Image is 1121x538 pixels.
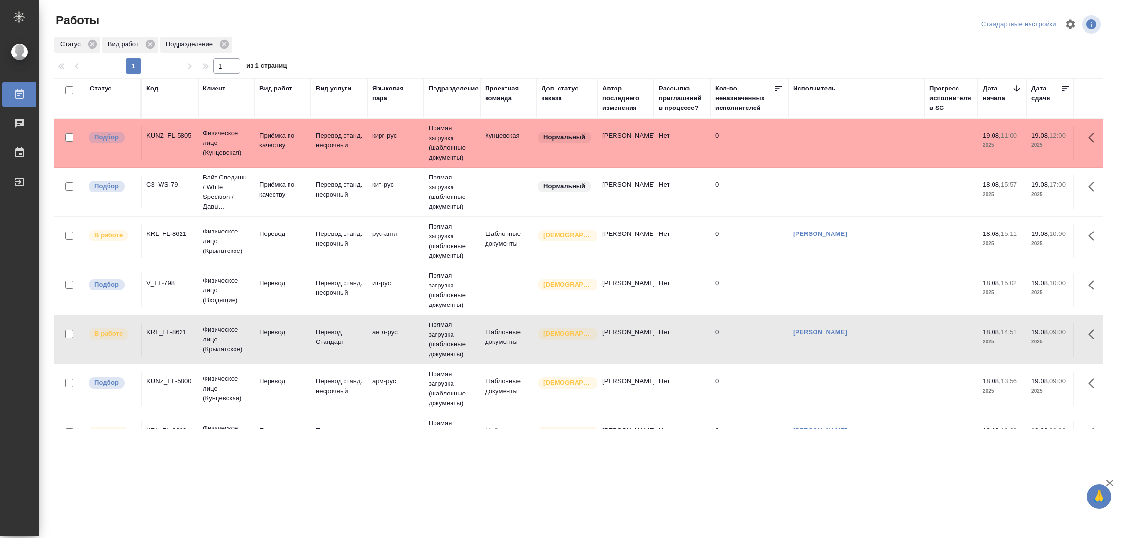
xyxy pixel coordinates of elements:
[1031,230,1049,237] p: 19.08,
[146,327,193,337] div: KRL_FL-8621
[543,329,592,339] p: [DEMOGRAPHIC_DATA]
[88,426,136,439] div: Исполнитель выполняет работу
[316,180,362,199] p: Перевод станд. несрочный
[1031,239,1070,249] p: 2025
[480,421,537,455] td: Шаблонные документы
[983,337,1022,347] p: 2025
[94,132,119,142] p: Подбор
[597,126,654,160] td: [PERSON_NAME]
[424,364,480,413] td: Прямая загрузка (шаблонные документы)
[979,17,1059,32] div: split button
[1031,288,1070,298] p: 2025
[1031,386,1070,396] p: 2025
[1049,132,1066,139] p: 12:00
[372,84,419,103] div: Языковая пара
[1001,328,1017,336] p: 14:51
[259,131,306,150] p: Приёмка по качеству
[710,224,788,258] td: 0
[597,273,654,307] td: [PERSON_NAME]
[1031,181,1049,188] p: 19.08,
[1049,377,1066,385] p: 09:00
[1001,181,1017,188] p: 15:57
[983,190,1022,199] p: 2025
[654,175,710,209] td: Нет
[710,175,788,209] td: 0
[54,13,99,28] span: Работы
[1049,181,1066,188] p: 17:00
[160,37,232,53] div: Подразделение
[543,378,592,388] p: [DEMOGRAPHIC_DATA]
[146,426,193,435] div: KRL_FL-8620
[316,278,362,298] p: Перевод станд. несрочный
[90,84,112,93] div: Статус
[367,273,424,307] td: ит-рус
[367,372,424,406] td: арм-рус
[246,60,287,74] span: из 1 страниц
[88,278,136,291] div: Можно подбирать исполнителей
[485,84,532,103] div: Проектная команда
[94,280,119,289] p: Подбор
[259,84,292,93] div: Вид работ
[1031,141,1070,150] p: 2025
[715,84,774,113] div: Кол-во неназначенных исполнителей
[710,421,788,455] td: 0
[203,325,250,354] p: Физическое лицо (Крылатское)
[710,323,788,357] td: 0
[597,372,654,406] td: [PERSON_NAME]
[146,229,193,239] div: KRL_FL-8621
[146,180,193,190] div: C3_WS-79
[1083,175,1106,198] button: Здесь прячутся важные кнопки
[1049,279,1066,287] p: 10:00
[597,323,654,357] td: [PERSON_NAME]
[1031,132,1049,139] p: 19.08,
[146,84,158,93] div: Код
[166,39,216,49] p: Подразделение
[793,84,836,93] div: Исполнитель
[929,84,973,113] div: Прогресс исполнителя в SC
[542,84,593,103] div: Доп. статус заказа
[654,323,710,357] td: Нет
[543,181,585,191] p: Нормальный
[1031,279,1049,287] p: 19.08,
[710,273,788,307] td: 0
[424,266,480,315] td: Прямая загрузка (шаблонные документы)
[203,423,250,452] p: Физическое лицо (Крылатское)
[203,173,250,212] p: Вайт Спедишн / White Spedition / Давы...
[1083,372,1106,395] button: Здесь прячутся важные кнопки
[1001,377,1017,385] p: 13:56
[94,181,119,191] p: Подбор
[316,327,362,347] p: Перевод Стандарт
[1031,190,1070,199] p: 2025
[1091,486,1107,507] span: 🙏
[480,323,537,357] td: Шаблонные документы
[983,279,1001,287] p: 18.08,
[88,229,136,242] div: Исполнитель выполняет работу
[480,372,537,406] td: Шаблонные документы
[54,37,100,53] div: Статус
[1087,484,1111,509] button: 🙏
[1001,132,1017,139] p: 11:00
[1049,230,1066,237] p: 10:00
[654,421,710,455] td: Нет
[94,329,123,339] p: В работе
[1031,377,1049,385] p: 19.08,
[654,126,710,160] td: Нет
[146,131,193,141] div: KUNZ_FL-5805
[983,141,1022,150] p: 2025
[983,427,1001,434] p: 18.08,
[259,327,306,337] p: Перевод
[1001,230,1017,237] p: 15:11
[1083,323,1106,346] button: Здесь прячутся важные кнопки
[146,278,193,288] div: V_FL-798
[367,126,424,160] td: кирг-рус
[203,128,250,158] p: Физическое лицо (Кунцевская)
[367,224,424,258] td: рус-англ
[316,426,362,445] p: Перевод Стандарт
[367,421,424,455] td: укр-рус
[1059,13,1082,36] span: Настроить таблицу
[983,377,1001,385] p: 18.08,
[424,413,480,462] td: Прямая загрузка (шаблонные документы)
[983,84,1012,103] div: Дата начала
[146,377,193,386] div: KUNZ_FL-5800
[60,39,84,49] p: Статус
